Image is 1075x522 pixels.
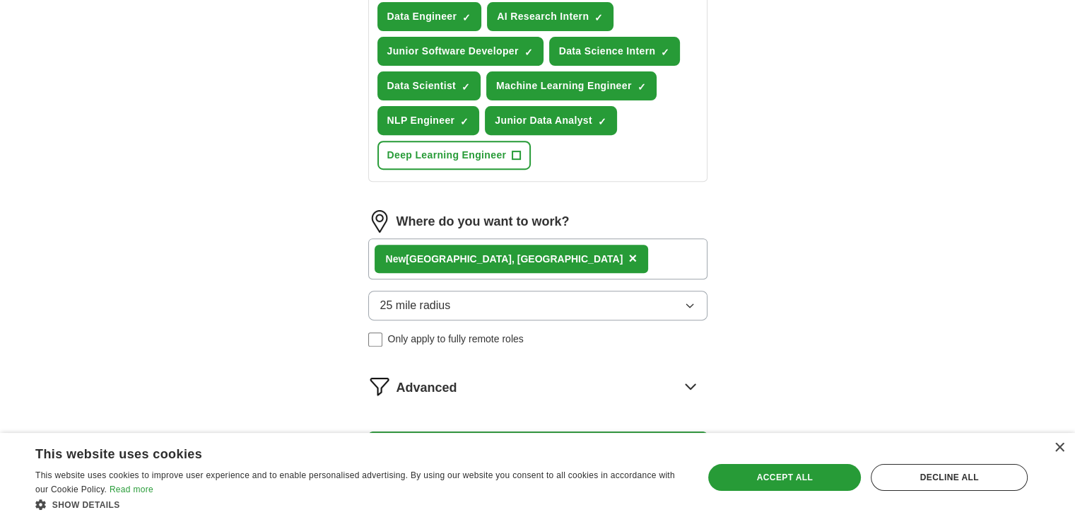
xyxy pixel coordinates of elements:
button: Data Engineer✓ [377,2,482,31]
img: location.png [368,210,391,233]
span: 25 mile radius [380,297,451,314]
div: Show details [35,497,683,511]
span: Data Science Intern [559,44,656,59]
span: ✓ [594,12,603,23]
button: Start applying for jobs [368,431,707,461]
span: ✓ [462,12,471,23]
button: Data Science Intern✓ [549,37,681,66]
div: Close [1054,443,1064,453]
span: × [628,250,637,266]
span: ✓ [524,47,533,58]
button: Deep Learning Engineer [377,141,531,170]
span: ✓ [598,116,606,127]
span: Deep Learning Engineer [387,148,507,163]
div: This website uses cookies [35,441,648,463]
button: NLP Engineer✓ [377,106,480,135]
img: filter [368,375,391,398]
strong: New [386,253,406,265]
span: Junior Data Analyst [495,113,592,128]
div: [GEOGRAPHIC_DATA], [GEOGRAPHIC_DATA] [386,252,623,267]
span: This website uses cookies to improve user experience and to enable personalised advertising. By u... [35,470,675,494]
span: NLP Engineer [387,113,455,128]
a: Read more, opens a new window [110,485,153,494]
span: Data Engineer [387,9,457,24]
span: ✓ [460,116,469,127]
span: Show details [52,500,120,510]
span: Advanced [396,378,457,398]
div: Accept all [708,464,861,491]
span: ✓ [638,81,646,93]
button: 25 mile radius [368,291,707,320]
button: Junior Data Analyst✓ [485,106,617,135]
span: Machine Learning Engineer [496,79,632,93]
button: × [628,248,637,269]
span: Junior Software Developer [387,44,519,59]
span: ✓ [462,81,470,93]
input: Only apply to fully remote roles [368,332,382,347]
button: Data Scientist✓ [377,71,481,100]
button: Machine Learning Engineer✓ [486,71,657,100]
button: AI Research Intern✓ [487,2,613,31]
span: Only apply to fully remote roles [388,332,524,347]
label: Where do you want to work? [396,212,570,231]
button: Junior Software Developer✓ [377,37,544,66]
span: AI Research Intern [497,9,589,24]
span: ✓ [661,47,669,58]
div: Decline all [871,464,1028,491]
span: Data Scientist [387,79,457,93]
